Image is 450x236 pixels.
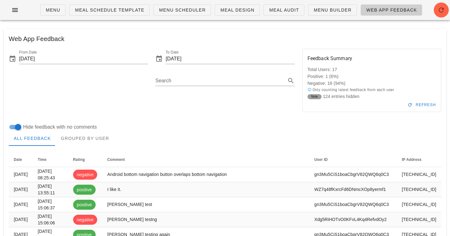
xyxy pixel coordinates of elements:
[33,212,68,227] td: [DATE] 15:06:06
[77,170,94,180] span: negative
[215,4,260,16] a: Meal Design
[397,182,441,197] td: [TECHNICAL_ID]
[46,8,60,13] span: Menu
[33,182,68,197] td: [DATE] 13:55:11
[107,157,125,162] span: Comment
[166,50,178,55] label: To Date
[309,182,397,197] td: WZ7q48fKxrcFd6DNmcXOp8yermf1
[33,167,68,182] td: [DATE] 08:25:43
[397,212,441,227] td: [TECHNICAL_ID]
[269,8,299,13] span: Meal Audit
[77,215,94,225] span: negative
[9,212,33,227] td: [DATE]
[77,185,92,195] span: positive
[153,4,211,16] a: Menu Scheduler
[40,4,66,16] a: Menu
[309,152,397,167] th: User ID: Not sorted. Activate to sort ascending.
[309,167,397,182] td: gn3Mu5CiS1boaCbgrV82QWQ6q0C3
[309,197,397,212] td: gn3Mu5CiS1boaCbgrV82QWQ6q0C3
[263,4,304,16] a: Meal Audit
[19,50,37,55] label: From Date
[406,102,436,108] span: Refresh
[77,200,92,210] span: positive
[307,74,436,79] p: Positive: 1 (6%)
[397,167,441,182] td: [TECHNICAL_ID]
[311,94,318,99] span: Note
[402,157,422,162] span: IP Address
[68,152,102,167] th: Rating: Not sorted. Activate to sort ascending.
[9,167,33,182] td: [DATE]
[73,157,85,162] span: Rating
[403,100,438,109] button: Refresh
[56,131,114,146] div: Grouped by User
[107,201,304,208] div: [PERSON_NAME] test
[38,157,47,162] span: Time
[314,157,328,162] span: User ID
[9,152,33,167] th: Date: Not sorted. Activate to sort ascending.
[308,4,357,16] a: Menu Builder
[307,80,436,86] p: Negative: 16 (94%)
[9,131,56,146] div: All Feedback
[307,88,436,93] p: Only counting latest feedback from each user
[102,152,309,167] th: Comment: Not sorted. Activate to sort ascending.
[366,8,417,13] span: Web App Feedback
[33,197,68,212] td: [DATE] 15:06:37
[107,186,304,193] div: I like it.
[4,29,446,49] div: Web App Feedback
[23,124,441,130] label: Hide feedback with no comments
[33,152,68,167] th: Time: Not sorted. Activate to sort ascending.
[14,157,22,162] span: Date
[313,8,352,13] span: Menu Builder
[9,182,33,197] td: [DATE]
[397,197,441,212] td: [TECHNICAL_ID]
[9,197,33,212] td: [DATE]
[107,216,304,223] div: [PERSON_NAME] testng
[309,212,397,227] td: Xdg5RiHOTvO0KFvL4Kq4RefvdOy2
[75,8,144,13] span: Meal Schedule Template
[69,4,150,16] a: Meal Schedule Template
[307,67,436,72] p: Total Users: 17
[361,4,422,16] a: Web App Feedback
[107,171,304,178] div: Android bottom navigation button overlaps bottom navigation
[397,152,441,167] th: IP Address: Not sorted. Activate to sort ascending.
[307,94,436,99] p: 124 entries hidden
[302,49,441,65] div: Feedback Summary
[220,8,254,13] span: Meal Design
[159,8,206,13] span: Menu Scheduler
